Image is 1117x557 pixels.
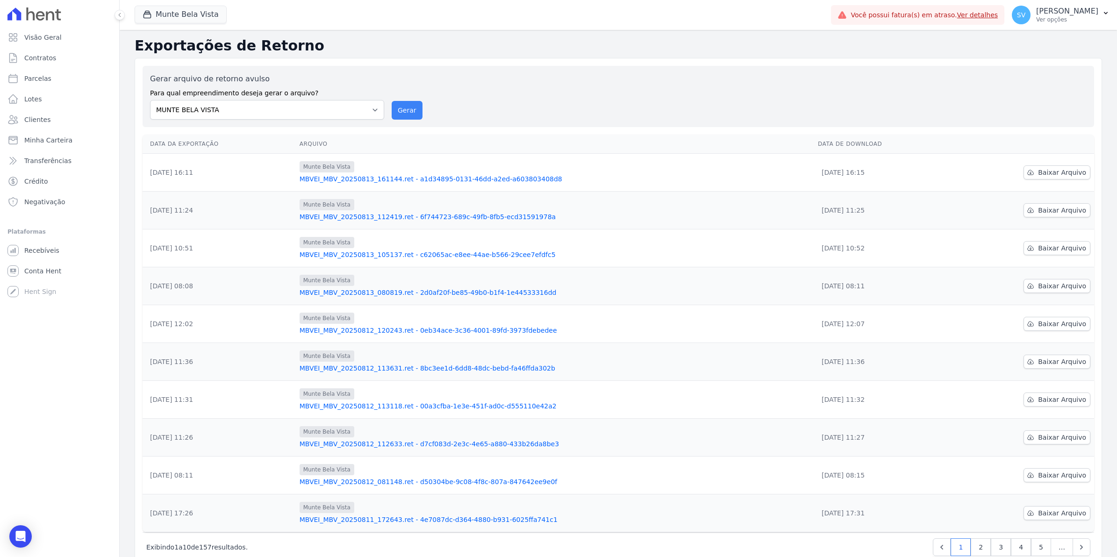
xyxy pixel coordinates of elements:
a: MBVEI_MBV_20250812_113118.ret - 00a3cfba-1e3e-451f-ad0c-d555110e42a2 [300,401,810,411]
span: Baixar Arquivo [1038,508,1086,518]
span: Minha Carteira [24,136,72,145]
span: Baixar Arquivo [1038,357,1086,366]
a: MBVEI_MBV_20250812_113631.ret - 8bc3ee1d-6dd8-48dc-bebd-fa46ffda302b [300,364,810,373]
span: Munte Bela Vista [300,464,354,475]
span: Transferências [24,156,72,165]
span: Munte Bela Vista [300,388,354,400]
td: [DATE] 11:26 [143,419,296,457]
a: Baixar Arquivo [1024,203,1090,217]
td: [DATE] 16:15 [814,154,952,192]
span: Munte Bela Vista [300,313,354,324]
div: Open Intercom Messenger [9,525,32,548]
a: 1 [951,538,971,556]
span: Contratos [24,53,56,63]
label: Para qual empreendimento deseja gerar o arquivo? [150,85,384,98]
a: 4 [1011,538,1031,556]
td: [DATE] 11:24 [143,192,296,229]
th: Arquivo [296,135,814,154]
td: [DATE] 11:27 [814,419,952,457]
span: Recebíveis [24,246,59,255]
a: Conta Hent [4,262,115,280]
a: Ver detalhes [957,11,998,19]
span: Baixar Arquivo [1038,319,1086,328]
a: MBVEI_MBV_20250812_081148.ret - d50304be-9c08-4f8c-807a-847642ee9e0f [300,477,810,486]
a: Baixar Arquivo [1024,430,1090,444]
span: Munte Bela Vista [300,350,354,362]
td: [DATE] 08:15 [814,457,952,494]
span: 10 [183,543,191,551]
span: Baixar Arquivo [1038,243,1086,253]
a: MBVEI_MBV_20250813_161144.ret - a1d34895-0131-46dd-a2ed-a603803408d8 [300,174,810,184]
td: [DATE] 08:11 [143,457,296,494]
td: [DATE] 12:07 [814,305,952,343]
td: [DATE] 11:31 [143,381,296,419]
td: [DATE] 08:08 [143,267,296,305]
a: Previous [933,538,951,556]
p: Exibindo a de resultados. [146,543,248,552]
a: 5 [1031,538,1051,556]
td: [DATE] 12:02 [143,305,296,343]
a: Recebíveis [4,241,115,260]
span: … [1051,538,1073,556]
span: Baixar Arquivo [1038,206,1086,215]
a: Crédito [4,172,115,191]
span: Visão Geral [24,33,62,42]
td: [DATE] 17:26 [143,494,296,532]
td: [DATE] 11:32 [814,381,952,419]
td: [DATE] 16:11 [143,154,296,192]
span: Munte Bela Vista [300,237,354,248]
span: Munte Bela Vista [300,161,354,172]
div: Plataformas [7,226,112,237]
span: Clientes [24,115,50,124]
a: Baixar Arquivo [1024,165,1090,179]
a: Next [1073,538,1090,556]
td: [DATE] 11:25 [814,192,952,229]
span: Parcelas [24,74,51,83]
p: Ver opções [1036,16,1098,23]
a: Clientes [4,110,115,129]
a: Baixar Arquivo [1024,355,1090,369]
p: [PERSON_NAME] [1036,7,1098,16]
a: Contratos [4,49,115,67]
button: Munte Bela Vista [135,6,227,23]
span: Munte Bela Vista [300,502,354,513]
a: 3 [991,538,1011,556]
a: MBVEI_MBV_20250811_172643.ret - 4e7087dc-d364-4880-b931-6025ffa741c1 [300,515,810,524]
span: Munte Bela Vista [300,426,354,437]
span: Baixar Arquivo [1038,395,1086,404]
td: [DATE] 10:51 [143,229,296,267]
a: Transferências [4,151,115,170]
td: [DATE] 17:31 [814,494,952,532]
h2: Exportações de Retorno [135,37,1102,54]
a: Baixar Arquivo [1024,317,1090,331]
button: Gerar [392,101,422,120]
a: Negativação [4,193,115,211]
a: Baixar Arquivo [1024,506,1090,520]
td: [DATE] 11:36 [814,343,952,381]
span: Baixar Arquivo [1038,471,1086,480]
a: Baixar Arquivo [1024,279,1090,293]
a: MBVEI_MBV_20250813_105137.ret - c62065ac-e8ee-44ae-b566-29cee7efdfc5 [300,250,810,259]
a: MBVEI_MBV_20250812_112633.ret - d7cf083d-2e3c-4e65-a880-433b26da8be3 [300,439,810,449]
span: Conta Hent [24,266,61,276]
label: Gerar arquivo de retorno avulso [150,73,384,85]
a: Lotes [4,90,115,108]
button: SV [PERSON_NAME] Ver opções [1004,2,1117,28]
span: Você possui fatura(s) em atraso. [851,10,998,20]
td: [DATE] 11:36 [143,343,296,381]
span: Baixar Arquivo [1038,281,1086,291]
a: Baixar Arquivo [1024,468,1090,482]
a: MBVEI_MBV_20250813_080819.ret - 2d0af20f-be85-49b0-b1f4-1e44533316dd [300,288,810,297]
span: 157 [199,543,212,551]
a: Baixar Arquivo [1024,393,1090,407]
th: Data da Exportação [143,135,296,154]
a: Visão Geral [4,28,115,47]
td: [DATE] 10:52 [814,229,952,267]
th: Data de Download [814,135,952,154]
span: Crédito [24,177,48,186]
span: Baixar Arquivo [1038,168,1086,177]
span: Munte Bela Vista [300,199,354,210]
a: Baixar Arquivo [1024,241,1090,255]
a: Minha Carteira [4,131,115,150]
span: Negativação [24,197,65,207]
